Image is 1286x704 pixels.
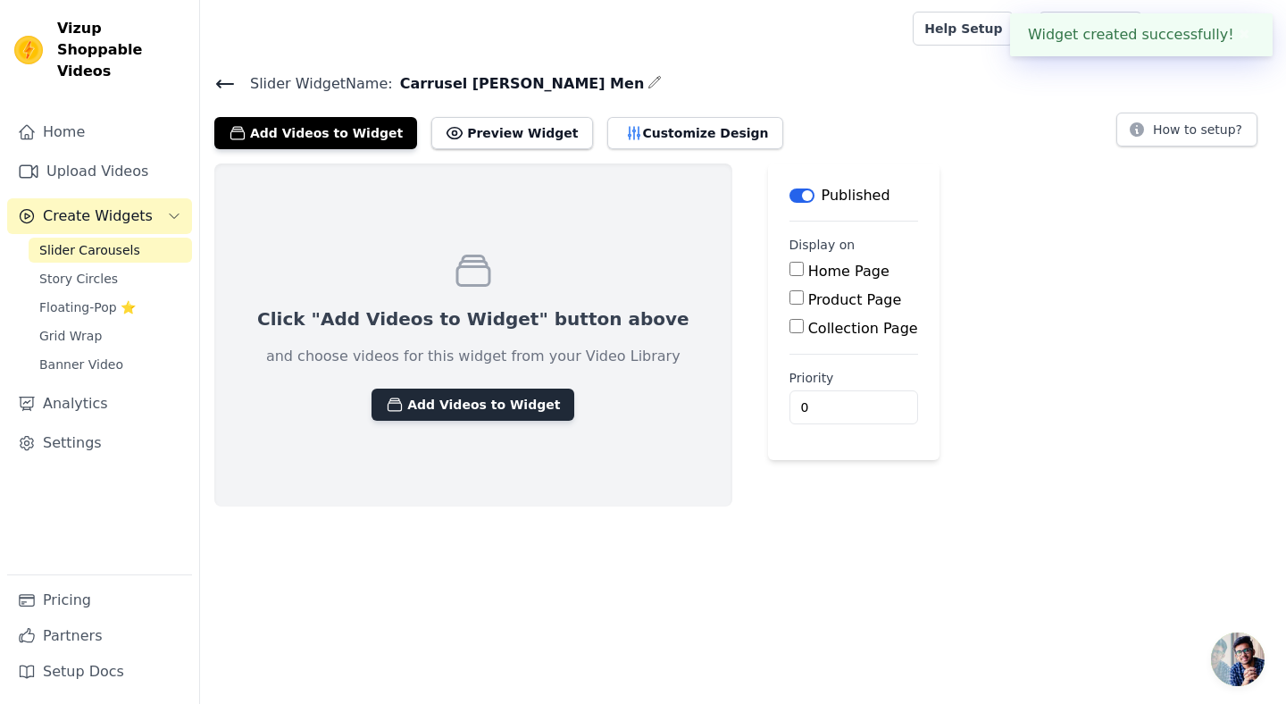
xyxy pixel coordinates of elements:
[7,154,192,189] a: Upload Videos
[789,236,856,254] legend: Display on
[1234,24,1255,46] button: Close
[607,117,783,149] button: Customize Design
[7,198,192,234] button: Create Widgets
[236,73,393,95] span: Slider Widget Name:
[7,425,192,461] a: Settings
[29,295,192,320] a: Floating-Pop ⭐
[43,205,153,227] span: Create Widgets
[822,185,890,206] p: Published
[266,346,681,367] p: and choose videos for this widget from your Video Library
[808,263,889,280] label: Home Page
[808,291,902,308] label: Product Page
[39,327,102,345] span: Grid Wrap
[39,298,136,316] span: Floating-Pop ⭐
[789,369,918,387] label: Priority
[393,73,645,95] span: Carrusel [PERSON_NAME] Men
[7,654,192,690] a: Setup Docs
[431,117,592,149] button: Preview Widget
[1116,113,1257,147] button: How to setup?
[913,12,1014,46] a: Help Setup
[7,618,192,654] a: Partners
[1211,633,1265,686] div: Chat abierto
[7,582,192,618] a: Pricing
[1185,13,1272,45] p: Infinityglow
[39,270,118,288] span: Story Circles
[1116,125,1257,142] a: How to setup?
[29,323,192,348] a: Grid Wrap
[39,356,123,373] span: Banner Video
[1039,12,1141,46] a: Book Demo
[214,117,417,149] button: Add Videos to Widget
[7,386,192,422] a: Analytics
[1157,13,1272,45] button: I Infinityglow
[372,389,574,421] button: Add Videos to Widget
[647,71,662,96] div: Edit Name
[57,18,185,82] span: Vizup Shoppable Videos
[808,320,918,337] label: Collection Page
[39,241,140,259] span: Slider Carousels
[7,114,192,150] a: Home
[29,238,192,263] a: Slider Carousels
[1010,13,1273,56] div: Widget created successfully!
[14,36,43,64] img: Vizup
[29,352,192,377] a: Banner Video
[29,266,192,291] a: Story Circles
[257,306,689,331] p: Click "Add Videos to Widget" button above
